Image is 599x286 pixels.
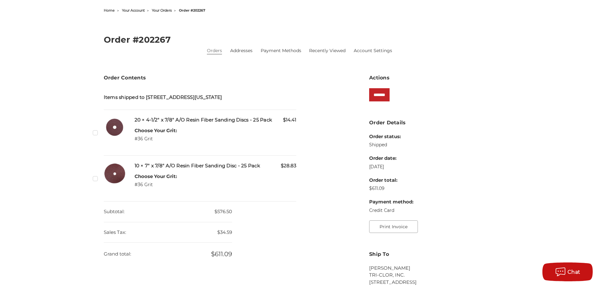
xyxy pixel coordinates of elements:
[369,74,495,82] h3: Actions
[104,243,232,265] dd: $611.09
[369,265,495,272] li: [PERSON_NAME]
[104,202,232,222] dd: $576.50
[104,116,126,138] img: 4.5 inch resin fiber disc
[179,8,205,13] span: order #202267
[135,173,177,180] dt: Choose Your Grit:
[369,164,413,170] dd: [DATE]
[354,47,392,54] a: Account Settings
[369,133,413,140] dt: Order status:
[104,162,126,184] img: 7 inch aluminum oxide resin fiber disc
[230,47,252,54] a: Addresses
[309,47,346,54] a: Recently Viewed
[369,272,495,279] li: TRI-CLOR, INC.
[369,119,495,127] h3: Order Details
[135,162,297,170] h5: 10 × 7" x 7/8" A/O Resin Fiber Sanding Disc - 25 Pack
[135,116,297,124] h5: 20 × 4-1/2" x 7/8" A/O Resin Fiber Sanding Discs - 25 Pack
[135,136,177,142] dd: #36 Grit
[369,207,413,214] dd: Credit Card
[135,127,177,134] dt: Choose Your Grit:
[369,142,413,148] dd: Shipped
[369,251,495,258] h3: Ship To
[283,116,296,124] span: $14.41
[542,262,593,281] button: Chat
[104,222,232,243] dd: $34.59
[104,244,131,264] dt: Grand total:
[135,181,177,188] dd: #36 Grit
[369,177,413,184] dt: Order total:
[104,222,126,243] dt: Sales Tax:
[369,185,413,192] dd: $611.09
[369,279,495,286] li: [STREET_ADDRESS]
[104,35,496,44] h2: Order #202267
[369,198,413,206] dt: Payment method:
[122,8,145,13] a: your account
[104,8,115,13] a: home
[207,47,222,54] a: Orders
[104,94,297,101] h5: Items shipped to [STREET_ADDRESS][US_STATE]
[261,47,301,54] a: Payment Methods
[104,74,297,82] h3: Order Contents
[568,269,580,275] span: Chat
[369,220,418,233] button: Print Invoice
[152,8,172,13] a: your orders
[104,202,125,222] dt: Subtotal:
[281,162,296,170] span: $28.83
[369,155,413,162] dt: Order date:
